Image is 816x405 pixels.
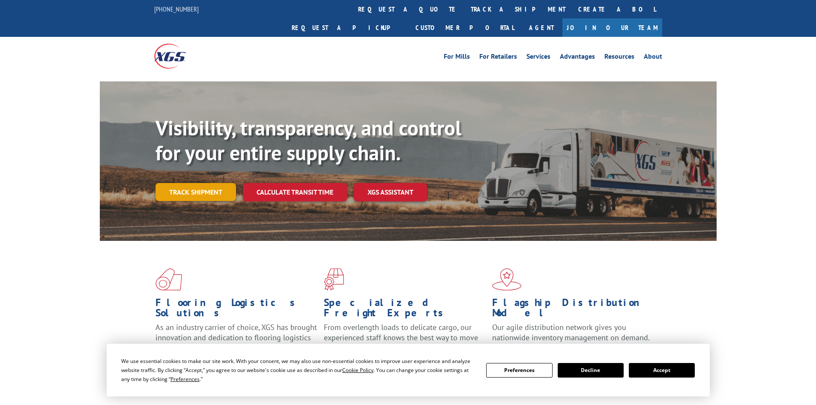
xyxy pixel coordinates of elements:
div: Cookie Consent Prompt [107,344,710,396]
a: Request a pickup [285,18,409,37]
a: Agent [520,18,562,37]
a: Services [526,53,550,63]
span: Preferences [170,375,200,383]
h1: Specialized Freight Experts [324,297,486,322]
p: From overlength loads to delicate cargo, our experienced staff knows the best way to move your fr... [324,322,486,360]
img: xgs-icon-total-supply-chain-intelligence-red [155,268,182,291]
a: Join Our Team [562,18,662,37]
a: For Mills [444,53,470,63]
span: Cookie Policy [342,366,374,374]
span: As an industry carrier of choice, XGS has brought innovation and dedication to flooring logistics... [155,322,317,353]
a: [PHONE_NUMBER] [154,5,199,13]
h1: Flagship Distribution Model [492,297,654,322]
h1: Flooring Logistics Solutions [155,297,317,322]
button: Accept [629,363,695,378]
span: Our agile distribution network gives you nationwide inventory management on demand. [492,322,650,342]
button: Decline [558,363,624,378]
div: We use essential cookies to make our site work. With your consent, we may also use non-essential ... [121,357,476,384]
img: xgs-icon-flagship-distribution-model-red [492,268,522,291]
a: About [644,53,662,63]
a: XGS ASSISTANT [354,183,427,201]
a: Advantages [560,53,595,63]
a: For Retailers [479,53,517,63]
img: xgs-icon-focused-on-flooring-red [324,268,344,291]
a: Track shipment [155,183,236,201]
button: Preferences [486,363,552,378]
a: Customer Portal [409,18,520,37]
a: Resources [604,53,634,63]
a: Calculate transit time [243,183,347,201]
b: Visibility, transparency, and control for your entire supply chain. [155,114,461,166]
